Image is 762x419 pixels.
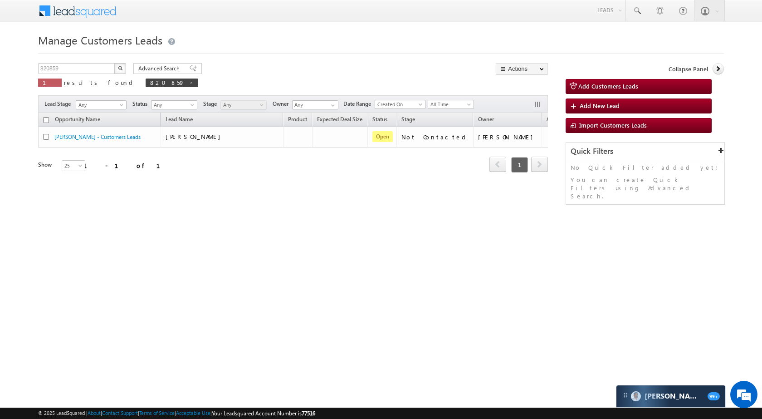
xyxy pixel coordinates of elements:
div: Not Contacted [401,133,469,141]
button: Actions [496,63,548,74]
span: Lead Name [161,114,197,126]
a: Created On [375,100,425,109]
span: All Time [428,100,471,108]
span: [PERSON_NAME] [166,133,225,140]
input: Type to Search [292,100,338,109]
div: 1 - 1 of 1 [83,160,171,171]
input: Check all records [43,117,49,123]
span: 25 [62,162,86,170]
img: carter-drag [622,392,629,399]
a: Contact Support [102,410,138,416]
span: Owner [273,100,292,108]
span: Any [76,101,123,109]
a: Any [220,100,267,109]
span: Lead Stage [44,100,74,108]
span: 820859 [150,79,185,86]
a: next [531,158,548,172]
img: Search [118,66,122,70]
span: 1 [43,79,57,86]
span: Manage Customers Leads [38,33,162,47]
a: [PERSON_NAME] - Customers Leads [54,133,141,140]
a: Any [151,100,197,109]
div: [PERSON_NAME] [478,133,537,141]
span: Add Customers Leads [578,82,638,90]
a: prev [489,158,506,172]
a: Show All Items [326,101,337,110]
span: Open [372,131,393,142]
span: 77516 [302,410,315,417]
a: All Time [428,100,474,109]
a: Stage [397,114,420,126]
span: Import Customers Leads [579,121,647,129]
span: results found [64,79,136,86]
a: Status [368,114,392,126]
span: Product [288,116,307,123]
span: Created On [375,100,422,108]
span: Collapse Panel [669,65,708,73]
span: Advanced Search [138,64,182,73]
div: Show [38,161,54,169]
span: Opportunity Name [55,116,100,123]
span: 99+ [708,392,720,400]
a: Opportunity Name [50,114,105,126]
div: carter-dragCarter[PERSON_NAME]99+ [616,385,726,408]
a: Any [76,100,127,109]
span: Add New Lead [580,102,620,109]
span: Stage [401,116,415,123]
span: Actions [542,114,569,126]
span: Date Range [343,100,375,108]
a: 25 [62,160,85,171]
span: prev [489,157,506,172]
span: Your Leadsquared Account Number is [212,410,315,417]
div: Quick Filters [566,143,724,160]
span: Any [151,101,195,109]
span: © 2025 LeadSquared | | | | | [38,409,315,418]
a: Acceptable Use [176,410,210,416]
span: next [531,157,548,172]
span: Owner [478,116,494,123]
p: You can create Quick Filters using Advanced Search. [571,176,720,200]
a: Terms of Service [139,410,175,416]
span: Expected Deal Size [317,116,362,123]
span: Any [221,101,264,109]
a: Expected Deal Size [313,114,367,126]
span: 1 [511,157,528,173]
span: Status [132,100,151,108]
span: Stage [203,100,220,108]
a: About [88,410,101,416]
p: No Quick Filter added yet! [571,163,720,172]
